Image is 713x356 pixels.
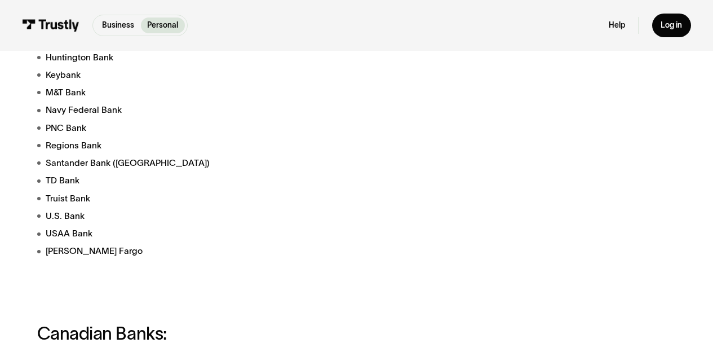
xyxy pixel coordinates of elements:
a: Log in [652,14,691,37]
p: Business [102,20,134,32]
li: PNC Bank [37,121,449,134]
li: Santander Bank ([GEOGRAPHIC_DATA]) [37,156,449,169]
div: Log in [661,20,682,30]
li: Navy Federal Bank [37,103,449,116]
li: USAA Bank [37,227,449,240]
li: M&T Bank [37,86,449,99]
li: Regions Bank [37,139,449,152]
a: Business [95,17,140,33]
h3: Canadian Banks: [37,324,449,343]
img: Trustly Logo [22,19,79,31]
li: [PERSON_NAME] Fargo [37,244,449,257]
li: TD Bank [37,174,449,187]
li: Keybank [37,68,449,81]
a: Help [609,20,625,30]
a: Personal [141,17,185,33]
li: Huntington Bank [37,51,449,64]
li: U.S. Bank [37,209,449,222]
li: Truist Bank [37,192,449,205]
p: Personal [147,20,178,32]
